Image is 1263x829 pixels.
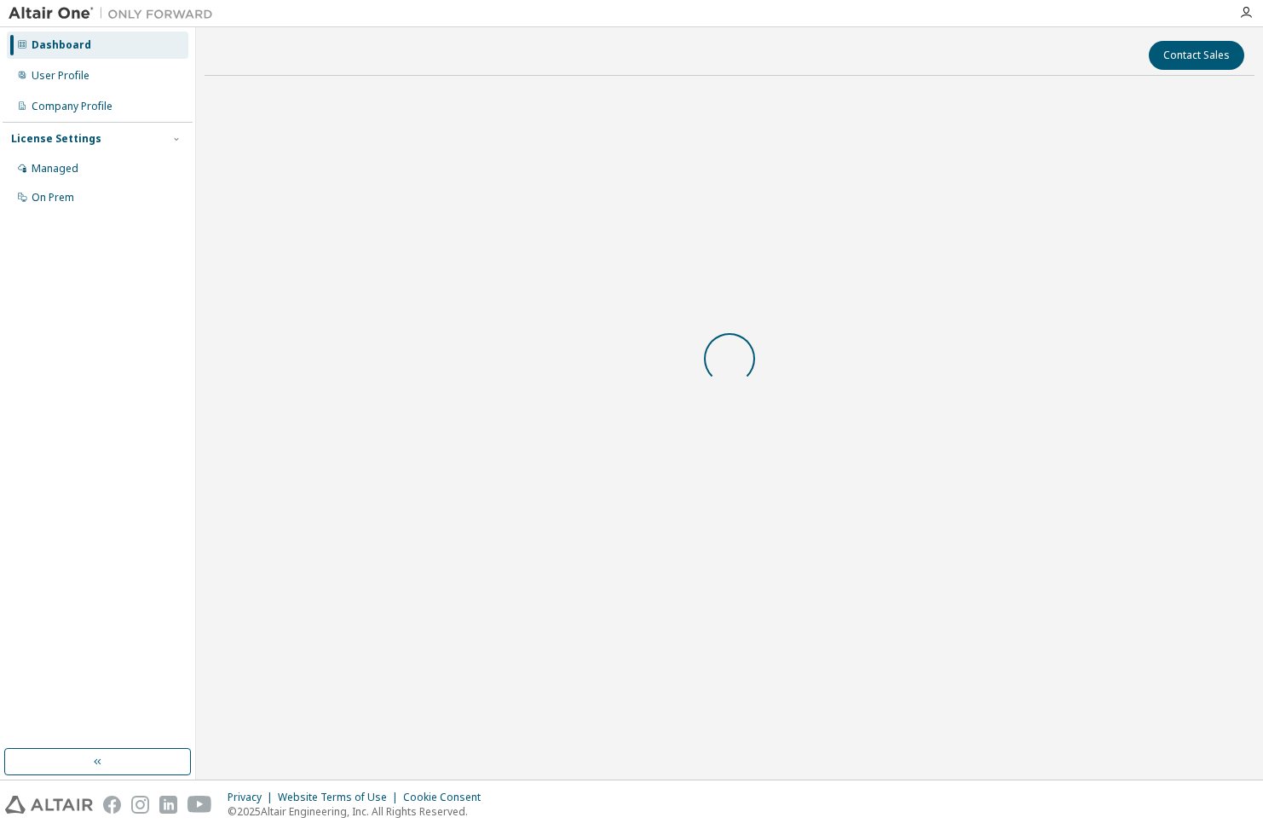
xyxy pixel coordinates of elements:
[103,796,121,814] img: facebook.svg
[1149,41,1244,70] button: Contact Sales
[32,191,74,204] div: On Prem
[11,132,101,146] div: License Settings
[278,791,403,804] div: Website Terms of Use
[187,796,212,814] img: youtube.svg
[228,791,278,804] div: Privacy
[9,5,222,22] img: Altair One
[228,804,491,819] p: © 2025 Altair Engineering, Inc. All Rights Reserved.
[32,162,78,176] div: Managed
[5,796,93,814] img: altair_logo.svg
[32,69,89,83] div: User Profile
[32,100,112,113] div: Company Profile
[131,796,149,814] img: instagram.svg
[32,38,91,52] div: Dashboard
[403,791,491,804] div: Cookie Consent
[159,796,177,814] img: linkedin.svg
